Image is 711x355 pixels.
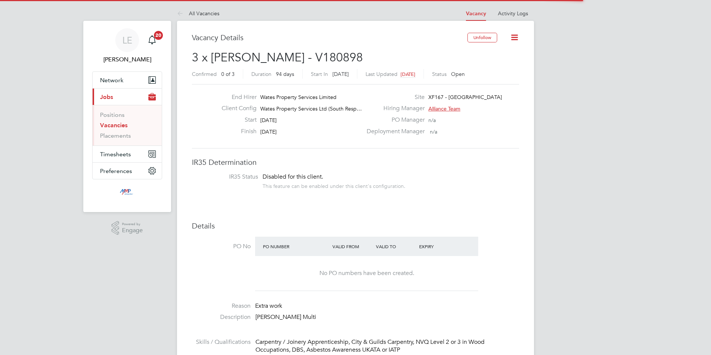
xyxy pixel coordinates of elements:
[311,71,328,77] label: Start In
[263,173,323,180] span: Disabled for this client.
[100,111,125,118] a: Positions
[221,71,235,77] span: 0 of 3
[451,71,465,77] span: Open
[112,221,143,235] a: Powered byEngage
[192,243,251,250] label: PO No
[428,94,502,100] span: XF167 - [GEOGRAPHIC_DATA]
[93,105,162,145] div: Jobs
[100,132,131,139] a: Placements
[362,105,425,112] label: Hiring Manager
[331,240,374,253] div: Valid From
[216,116,257,124] label: Start
[100,77,123,84] span: Network
[93,163,162,179] button: Preferences
[260,105,362,112] span: Wates Property Services Ltd (South Resp…
[216,105,257,112] label: Client Config
[122,227,143,234] span: Engage
[362,128,425,135] label: Deployment Manager
[100,122,128,129] a: Vacancies
[255,313,519,321] p: [PERSON_NAME] Multi
[192,157,519,167] h3: IR35 Determination
[332,71,349,77] span: [DATE]
[117,187,138,199] img: mmpconsultancy-logo-retina.png
[362,93,425,101] label: Site
[92,55,162,64] span: Libby Evans
[145,28,160,52] a: 20
[192,50,363,65] span: 3 x [PERSON_NAME] - V180898
[192,338,251,346] label: Skills / Qualifications
[251,71,271,77] label: Duration
[93,146,162,162] button: Timesheets
[263,269,471,277] div: No PO numbers have been created.
[276,71,294,77] span: 94 days
[192,221,519,231] h3: Details
[498,10,528,17] a: Activity Logs
[100,167,132,175] span: Preferences
[430,128,437,135] span: n/a
[417,240,461,253] div: Expiry
[92,187,162,199] a: Go to home page
[93,89,162,105] button: Jobs
[192,33,467,42] h3: Vacancy Details
[260,117,277,124] span: [DATE]
[428,105,460,112] span: Alliance Team
[93,72,162,88] button: Network
[467,33,497,42] button: Unfollow
[428,117,436,124] span: n/a
[216,128,257,135] label: Finish
[260,94,337,100] span: Wates Property Services Limited
[366,71,398,77] label: Last Updated
[122,221,143,227] span: Powered by
[192,302,251,310] label: Reason
[154,31,163,40] span: 20
[122,35,132,45] span: LE
[216,93,257,101] label: End Hirer
[362,116,425,124] label: PO Manager
[466,10,486,17] a: Vacancy
[92,28,162,64] a: LE[PERSON_NAME]
[177,10,219,17] a: All Vacancies
[432,71,447,77] label: Status
[192,71,217,77] label: Confirmed
[400,71,415,77] span: [DATE]
[255,302,282,310] span: Extra work
[100,93,113,100] span: Jobs
[263,181,405,189] div: This feature can be enabled under this client's configuration.
[199,173,258,181] label: IR35 Status
[260,128,277,135] span: [DATE]
[192,313,251,321] label: Description
[374,240,418,253] div: Valid To
[255,338,519,354] div: Carpentry / Joinery Apprenticeship, City & Guilds Carpentry, NVQ Level 2 or 3 in Wood Occupations...
[100,151,131,158] span: Timesheets
[83,21,171,212] nav: Main navigation
[261,240,331,253] div: PO Number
